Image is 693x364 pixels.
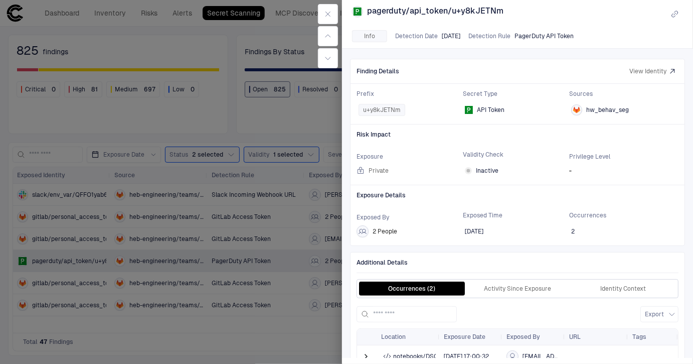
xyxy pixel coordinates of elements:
span: [DATE] [442,32,460,40]
span: Exposed Time [463,211,569,219]
span: 2 People [373,227,397,235]
span: Additional Details [357,259,678,267]
div: - [569,165,671,177]
span: Info [364,32,375,40]
span: Sources [569,90,675,98]
span: Tags [632,333,646,341]
span: Private [369,167,389,175]
span: [DATE] [465,227,483,235]
button: 6/27/2025 22:00:32 (GMT+00:00 UTC) [463,223,497,239]
span: Validity Check [463,151,569,159]
button: Export [640,306,678,322]
div: PagerDuty [354,8,362,16]
span: Privilege Level [569,153,675,161]
button: PagerDutyAPI Token [463,102,518,118]
span: pagerduty/api_token/u+y8kJETNm [367,6,503,22]
button: u+y8kJETNm [357,102,419,118]
span: [DATE] 17:00:32 [444,352,489,360]
span: Detection Date [395,32,438,40]
div: 6/27/2025 22:00:32 (GMT+00:00 UTC) [442,32,460,40]
button: Inactive [463,163,512,179]
span: Finding Details [357,67,399,75]
span: Inactive [476,167,498,175]
div: 6/27/2025 22:00:32 (GMT+00:00 UTC) [465,227,483,235]
span: Exposure Details [351,185,412,205]
span: Exposure [357,153,463,161]
div: 6/27/2025 22:00:32 (GMT+00:00 UTC) [444,352,489,360]
span: Occurrences [569,211,675,219]
span: hw_behav_seg [586,106,629,113]
span: Exposure Date [444,333,485,341]
span: Exposed By [357,213,463,221]
span: Risk Impact [351,125,397,145]
button: hw_behav_seg [569,102,643,118]
div: PagerDuty [465,106,473,114]
span: PagerDuty API Token [514,32,574,40]
span: Secret Type [463,90,569,98]
span: u+y8kJETNm [363,106,401,114]
span: Location [381,333,406,341]
button: 2 [569,223,589,239]
button: Identity Context [570,282,676,296]
button: Activity Since Exposure [465,282,571,296]
span: [EMAIL_ADDRESS][DOMAIN_NAME] [523,352,561,360]
span: API Token [477,106,504,114]
span: Prefix [357,90,463,98]
span: Exposed By [506,333,540,341]
div: Gitlab [573,106,581,114]
span: 2 [571,227,575,235]
span: Detection Rule [468,32,510,40]
span: notebooks/DSCOEPRJ-1132_new_agg_table.ipynb [393,352,536,360]
span: View Identity [629,67,666,75]
button: View Identity [627,65,678,77]
span: URL [569,333,581,341]
button: Occurrences (2) [359,282,465,296]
